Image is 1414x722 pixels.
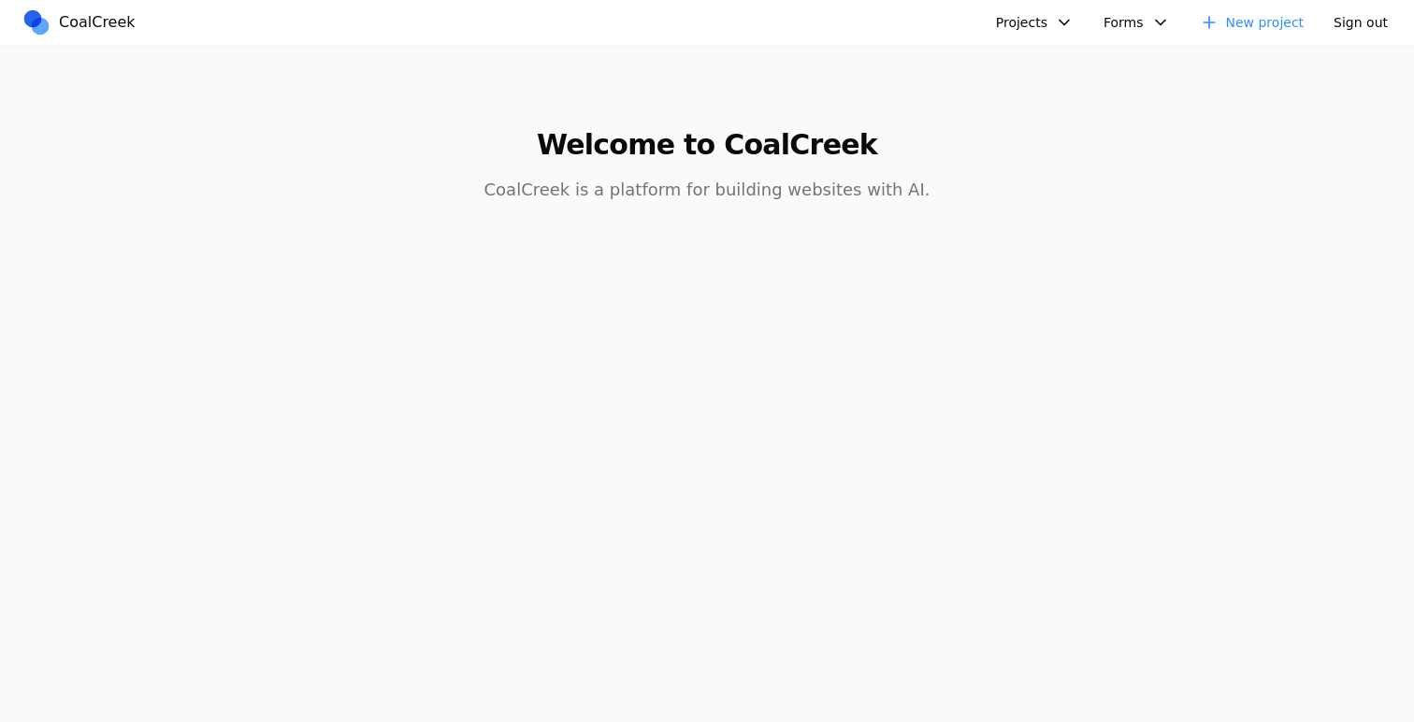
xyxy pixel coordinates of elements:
[1322,7,1399,37] button: Sign out
[59,11,136,34] span: CoalCreek
[22,8,143,36] a: CoalCreek
[985,7,1085,37] button: Projects
[348,177,1066,203] p: CoalCreek is a platform for building websites with AI.
[348,128,1066,162] h1: Welcome to CoalCreek
[1092,7,1181,37] button: Forms
[1189,7,1316,37] a: New project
